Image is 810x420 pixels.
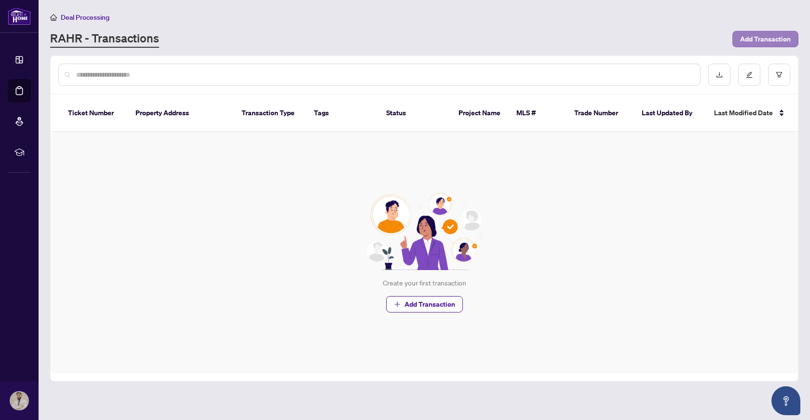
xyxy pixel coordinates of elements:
th: MLS # [509,95,567,132]
img: Profile Icon [10,392,28,410]
button: Add Transaction [732,31,798,47]
button: Add Transaction [386,296,463,312]
button: filter [768,64,790,86]
button: download [708,64,730,86]
th: Tags [306,95,378,132]
button: Open asap [771,386,800,415]
div: Create your first transaction [383,278,466,288]
a: RAHR - Transactions [50,30,159,48]
span: Last Modified Date [714,108,773,118]
th: Trade Number [567,95,634,132]
span: filter [776,71,783,78]
th: Last Updated By [634,95,706,132]
span: Add Transaction [740,31,791,47]
th: Property Address [128,95,234,132]
span: plus [394,301,401,308]
th: Transaction Type [234,95,306,132]
th: Ticket Number [60,95,128,132]
button: edit [738,64,760,86]
span: Deal Processing [61,13,109,22]
th: Project Name [451,95,509,132]
th: Status [378,95,451,132]
span: home [50,14,57,21]
img: Null State Icon [362,193,486,270]
span: Add Transaction [405,297,455,312]
img: logo [8,7,31,25]
th: Last Modified Date [706,95,793,132]
span: edit [746,71,753,78]
span: download [716,71,723,78]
